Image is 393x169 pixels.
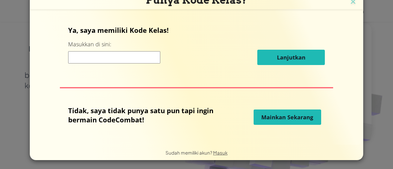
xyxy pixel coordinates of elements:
[261,113,313,121] span: Mainkan Sekarang
[213,150,228,156] a: Masuk
[277,54,305,61] span: Lanjutkan
[165,150,213,156] span: Sudah memiliki akun?
[68,40,111,48] label: Masukkan di sini:
[68,106,219,124] p: Tidak, saya tidak punya satu pun tapi ingin bermain CodeCombat!
[254,109,321,125] button: Mainkan Sekarang
[68,25,325,35] p: Ya, saya memiliki Kode Kelas!
[257,50,325,65] button: Lanjutkan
